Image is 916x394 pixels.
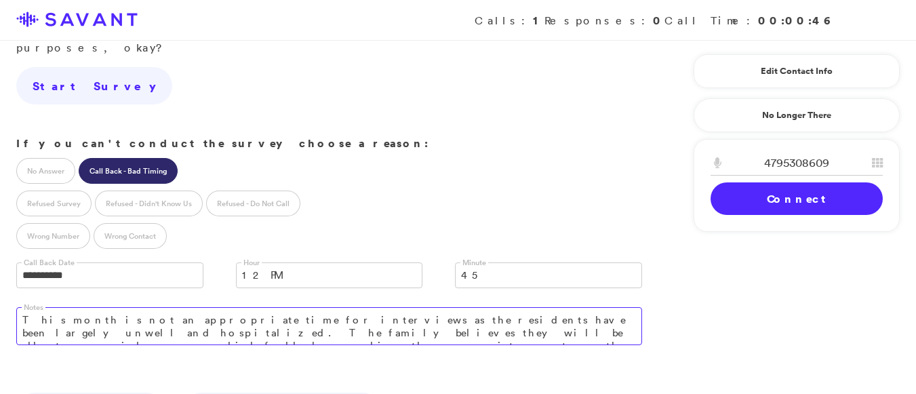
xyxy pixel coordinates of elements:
strong: If you can't conduct the survey choose a reason: [16,136,429,151]
label: Minute [460,258,488,268]
label: Refused Survey [16,191,92,216]
a: Edit Contact Info [711,60,883,82]
strong: 0 [653,13,664,28]
label: Refused - Do Not Call [206,191,300,216]
label: Wrong Contact [94,223,167,249]
label: Wrong Number [16,223,90,249]
strong: 00:00:46 [758,13,832,28]
label: Refused - Didn't Know Us [95,191,203,216]
label: Call Back - Bad Timing [79,158,178,184]
strong: 1 [533,13,544,28]
label: Hour [241,258,262,268]
label: No Answer [16,158,75,184]
a: Connect [711,182,883,215]
span: 12 PM [242,263,399,288]
label: Notes [22,302,45,313]
a: Start Survey [16,67,172,105]
label: Call Back Date [22,258,77,268]
span: 45 [461,263,618,288]
a: No Longer There [694,98,900,132]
